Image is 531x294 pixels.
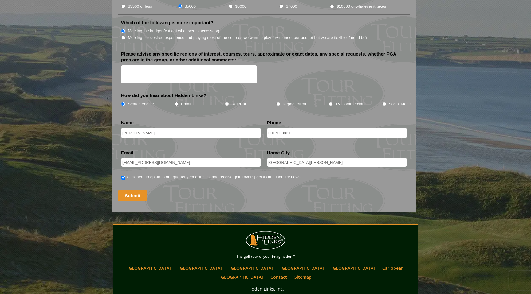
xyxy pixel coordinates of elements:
[115,253,416,260] p: The golf tour of your imagination™
[128,28,219,34] label: Meeting the budget (cut out whatever is necessary)
[277,264,327,273] a: [GEOGRAPHIC_DATA]
[226,264,276,273] a: [GEOGRAPHIC_DATA]
[121,92,206,99] label: How did you hear about Hidden Links?
[121,120,134,126] label: Name
[283,101,306,107] label: Repeat client
[379,264,407,273] a: Caribbean
[115,285,416,293] p: Hidden Links, Inc.
[267,273,290,281] a: Contact
[128,101,154,107] label: Search engine
[121,20,213,26] label: Which of the following is more important?
[291,273,315,281] a: Sitemap
[128,3,152,10] label: $3500 or less
[127,174,300,180] label: Click here to opt-in to our quarterly emailing list and receive golf travel specials and industry...
[267,150,290,156] label: Home City
[336,3,386,10] label: $10000 or whatever it takes
[175,264,225,273] a: [GEOGRAPHIC_DATA]
[185,3,196,10] label: $5000
[118,190,147,201] input: Submit
[216,273,266,281] a: [GEOGRAPHIC_DATA]
[124,264,174,273] a: [GEOGRAPHIC_DATA]
[128,35,367,41] label: Meeting our desired experience and playing most of the courses we want to play (try to meet our b...
[181,101,191,107] label: Email
[121,150,133,156] label: Email
[328,264,378,273] a: [GEOGRAPHIC_DATA]
[121,51,407,63] label: Please advise any specific regions of interest, courses, tours, approximate or exact dates, any s...
[235,3,246,10] label: $6000
[389,101,412,107] label: Social Media
[231,101,246,107] label: Referral
[267,120,281,126] label: Phone
[286,3,297,10] label: $7000
[335,101,363,107] label: TV Commercial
